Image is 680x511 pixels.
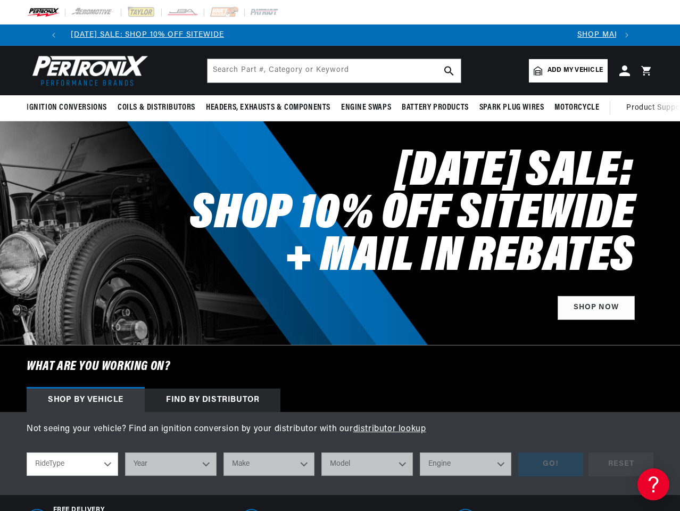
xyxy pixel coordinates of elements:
summary: Battery Products [396,95,474,120]
span: Add my vehicle [548,65,603,76]
div: Find by Distributor [145,389,280,412]
summary: Engine Swaps [336,95,396,120]
select: Year [125,452,217,476]
button: Translation missing: en.sections.announcements.previous_announcement [43,24,64,46]
button: search button [437,59,461,83]
h2: [DATE] SALE: SHOP 10% OFF SITEWIDE + MAIL IN REBATES [180,151,635,279]
summary: Ignition Conversions [27,95,112,120]
select: Model [321,452,413,476]
div: Shop by vehicle [27,389,145,412]
summary: Motorcycle [549,95,604,120]
select: RideType [27,452,118,476]
summary: Coils & Distributors [112,95,201,120]
img: Pertronix [27,52,149,89]
span: Engine Swaps [341,102,391,113]
span: Coils & Distributors [118,102,195,113]
p: Not seeing your vehicle? Find an ignition conversion by your distributor with our [27,423,653,436]
span: Spark Plug Wires [479,102,544,113]
a: Add my vehicle [529,59,608,83]
select: Make [223,452,315,476]
summary: Headers, Exhausts & Components [201,95,336,120]
a: Shop Now [558,296,635,320]
a: [DATE] SALE: SHOP 10% OFF SITEWIDE [71,31,224,39]
span: Battery Products [402,102,469,113]
span: Ignition Conversions [27,102,107,113]
input: Search Part #, Category or Keyword [208,59,461,83]
span: Headers, Exhausts & Components [206,102,330,113]
summary: Spark Plug Wires [474,95,550,120]
a: distributor lookup [353,425,426,433]
button: Translation missing: en.sections.announcements.next_announcement [616,24,637,46]
span: Motorcycle [554,102,599,113]
select: Engine [420,452,511,476]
